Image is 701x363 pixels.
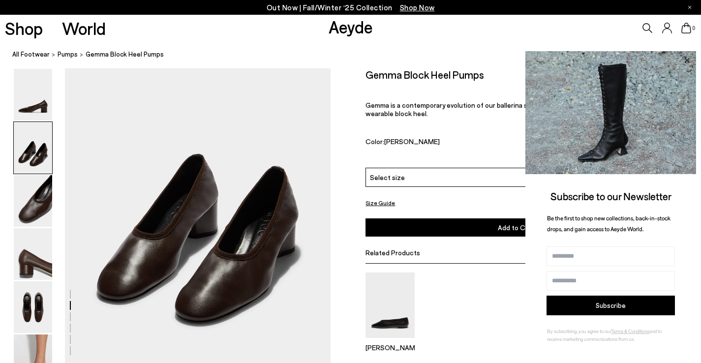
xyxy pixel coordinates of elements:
[366,343,415,352] p: [PERSON_NAME]
[691,26,696,31] span: 0
[12,41,701,68] nav: breadcrumb
[400,3,435,12] span: Navigate to /collections/new-in
[14,175,52,227] img: Gemma Block Heel Pumps - Image 3
[681,23,691,33] a: 0
[525,51,696,174] img: 2a6287a1333c9a56320fd6e7b3c4a9a9.jpg
[366,197,395,209] button: Size Guide
[384,137,440,146] span: [PERSON_NAME]
[62,20,106,37] a: World
[366,137,580,149] div: Color:
[12,49,50,60] a: All Footwear
[14,122,52,174] img: Gemma Block Heel Pumps - Image 2
[547,328,611,334] span: By subscribing, you agree to our
[5,20,43,37] a: Shop
[14,228,52,280] img: Gemma Block Heel Pumps - Image 4
[611,328,649,334] a: Terms & Conditions
[14,69,52,121] img: Gemma Block Heel Pumps - Image 1
[366,272,415,338] img: Kirsten Ballet Flats
[366,248,420,257] span: Related Products
[370,172,405,182] span: Select size
[86,49,164,60] span: Gemma Block Heel Pumps
[547,296,675,315] button: Subscribe
[58,50,78,58] span: pumps
[329,16,373,37] a: Aeyde
[14,281,52,333] img: Gemma Block Heel Pumps - Image 5
[366,331,415,352] a: Kirsten Ballet Flats [PERSON_NAME]
[366,68,484,81] h2: Gemma Block Heel Pumps
[366,218,666,237] button: Add to Cart
[547,214,671,233] span: Be the first to shop new collections, back-in-stock drops, and gain access to Aeyde World.
[58,49,78,60] a: pumps
[267,1,435,14] p: Out Now | Fall/Winter ‘25 Collection
[550,190,671,202] span: Subscribe to our Newsletter
[366,101,666,118] p: Gemma is a contemporary evolution of our ballerina shape, defined by its form-fitting design and ...
[498,223,534,232] span: Add to Cart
